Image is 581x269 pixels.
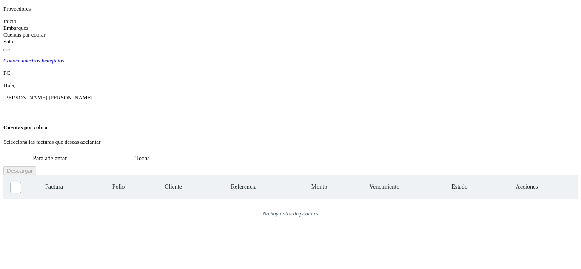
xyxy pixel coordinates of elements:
span: Vencimiento [369,184,399,190]
p: Selecciona las facturas que deseas adelantar [3,139,578,145]
a: Inicio [3,18,16,24]
div: No hay datos disponibles [14,210,567,217]
span: FC [3,70,10,76]
a: Salir [3,38,14,45]
p: Proveedores [3,6,578,12]
div: Salir [3,38,578,45]
p: Hola, [3,82,578,89]
p: Conoce nuestros beneficios [3,57,64,64]
span: Referencia [231,184,257,190]
p: FRANCO CUEVAS CLARA [3,94,578,101]
button: Para adelantar [3,151,96,167]
div: Embarques [3,25,578,31]
button: Descargar [3,166,36,175]
span: Folio [112,184,125,190]
span: Estado [451,184,467,190]
span: Descargar [7,167,33,174]
a: Conoce nuestros beneficios [3,57,578,64]
div: Inicio [3,18,578,25]
span: Acciones [516,184,538,190]
span: Cliente [165,184,182,190]
a: Cuentas por cobrar [3,31,46,38]
span: Monto [311,184,327,190]
button: Todas [96,151,189,167]
h4: Cuentas por cobrar [3,124,578,131]
div: Cuentas por cobrar [3,31,578,38]
span: Factura [45,184,63,190]
a: Embarques [3,25,28,31]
